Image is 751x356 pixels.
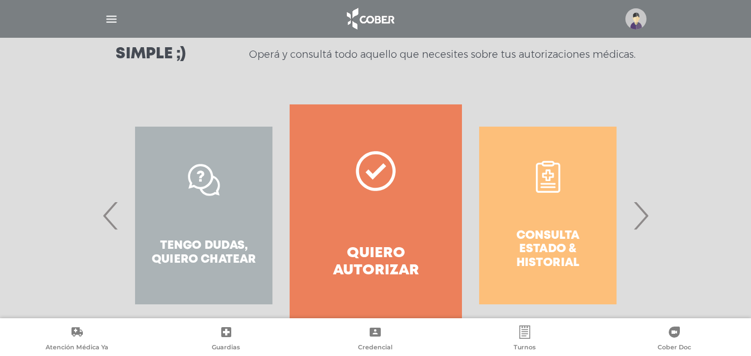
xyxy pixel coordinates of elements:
a: Atención Médica Ya [2,325,152,354]
span: Next [630,185,651,245]
span: Previous [100,185,122,245]
span: Credencial [358,343,392,353]
h3: Simple ;) [116,47,186,62]
a: Cober Doc [599,325,749,354]
a: Turnos [450,325,600,354]
img: profile-placeholder.svg [625,8,646,29]
a: Credencial [301,325,450,354]
span: Turnos [514,343,536,353]
a: Guardias [152,325,301,354]
span: Atención Médica Ya [46,343,108,353]
img: logo_cober_home-white.png [341,6,399,32]
h4: Quiero autorizar [310,245,441,279]
img: Cober_menu-lines-white.svg [105,12,118,26]
span: Guardias [212,343,240,353]
a: Quiero autorizar [290,104,461,327]
p: Operá y consultá todo aquello que necesites sobre tus autorizaciones médicas. [249,48,635,61]
span: Cober Doc [658,343,691,353]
